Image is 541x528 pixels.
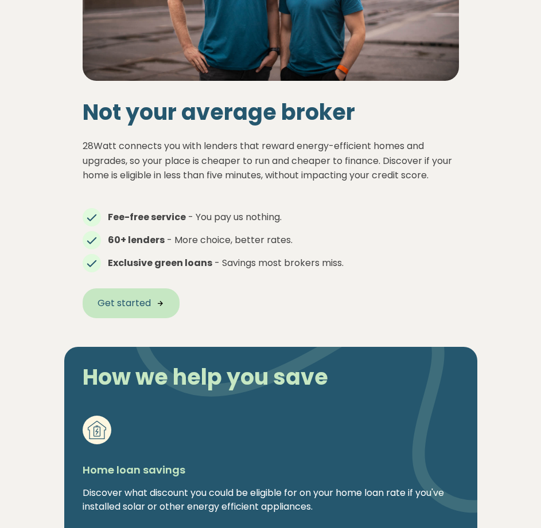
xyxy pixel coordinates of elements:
h5: Home loan savings [83,463,459,477]
strong: Fee-free service [108,210,186,224]
span: - Savings most brokers miss. [215,256,344,269]
span: - More choice, better rates. [167,233,293,247]
a: Get started [83,288,180,318]
span: Get started [98,296,151,310]
iframe: Chat Widget [484,473,541,528]
p: 28Watt connects you with lenders that reward energy-efficient homes and upgrades, so your place i... [83,139,459,183]
span: - You pay us nothing. [188,210,282,224]
h2: Not your average broker [83,99,459,126]
strong: 60+ lenders [108,233,165,247]
strong: Exclusive green loans [108,256,212,269]
h2: How we help you save [73,364,468,390]
img: Home loan savings [88,421,106,439]
div: Discover what discount you could be eligible for on your home loan rate if you've installed solar... [83,486,459,514]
